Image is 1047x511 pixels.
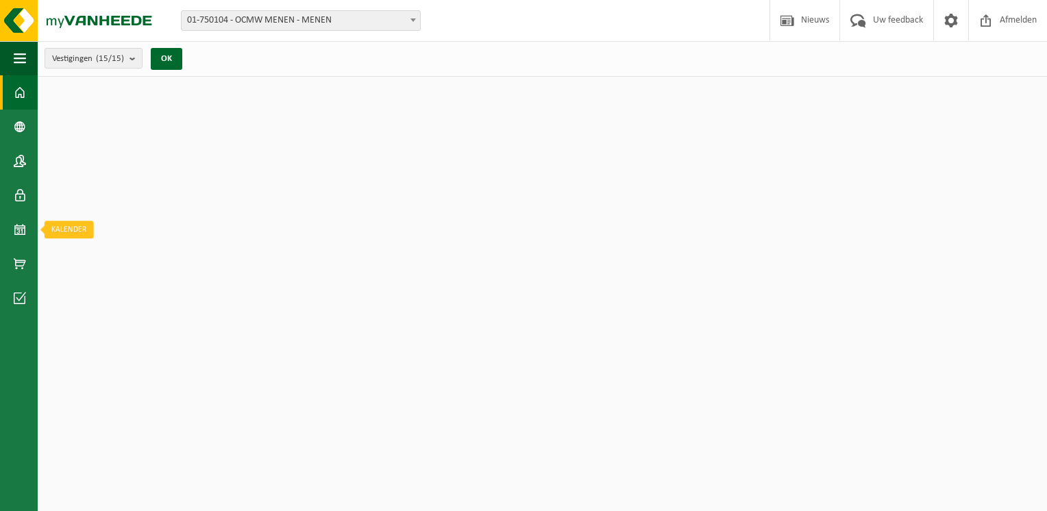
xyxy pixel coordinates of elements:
button: Vestigingen(15/15) [45,48,143,68]
count: (15/15) [96,54,124,63]
span: Vestigingen [52,49,124,69]
span: 01-750104 - OCMW MENEN - MENEN [181,10,421,31]
span: 01-750104 - OCMW MENEN - MENEN [182,11,420,30]
button: OK [151,48,182,70]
